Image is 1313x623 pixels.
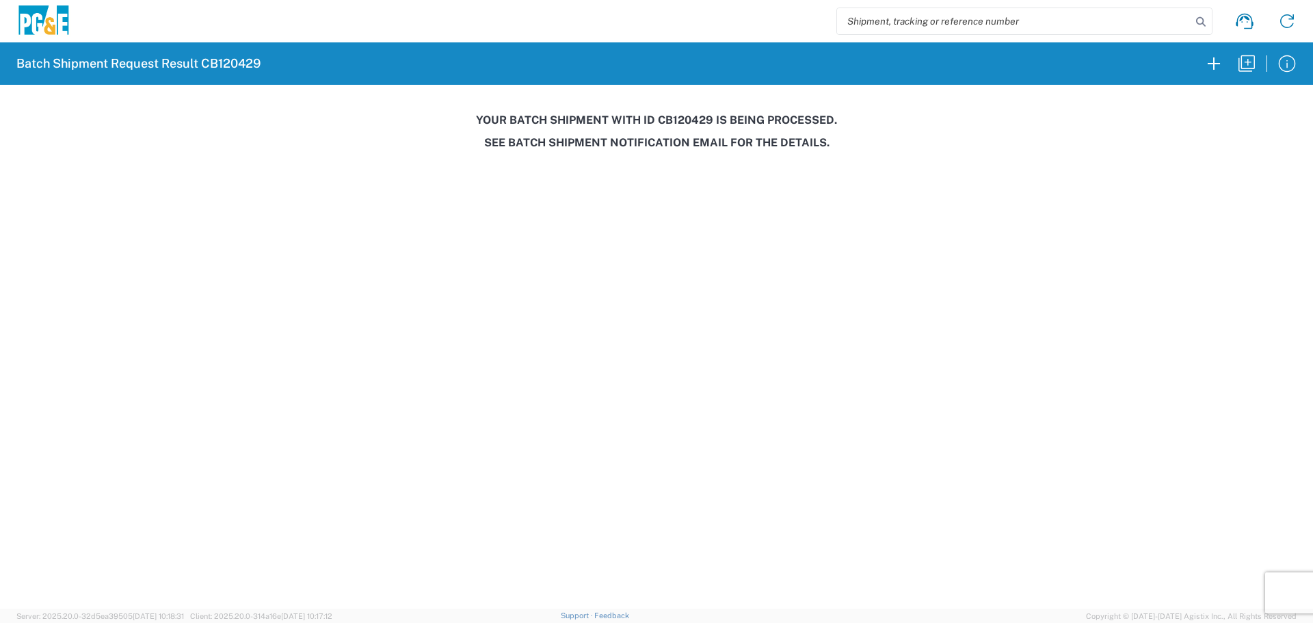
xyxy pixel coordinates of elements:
img: pge [16,5,71,38]
span: [DATE] 10:17:12 [281,612,332,620]
span: Server: 2025.20.0-32d5ea39505 [16,612,184,620]
a: Support [561,611,595,620]
a: Feedback [594,611,629,620]
h3: Your batch shipment with id CB120429 is being processed. [10,114,1303,127]
h2: Batch Shipment Request Result CB120429 [16,55,261,72]
span: Client: 2025.20.0-314a16e [190,612,332,620]
h3: See Batch Shipment Notification email for the details. [10,136,1303,149]
span: Copyright © [DATE]-[DATE] Agistix Inc., All Rights Reserved [1086,610,1297,622]
span: [DATE] 10:18:31 [133,612,184,620]
input: Shipment, tracking or reference number [837,8,1191,34]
